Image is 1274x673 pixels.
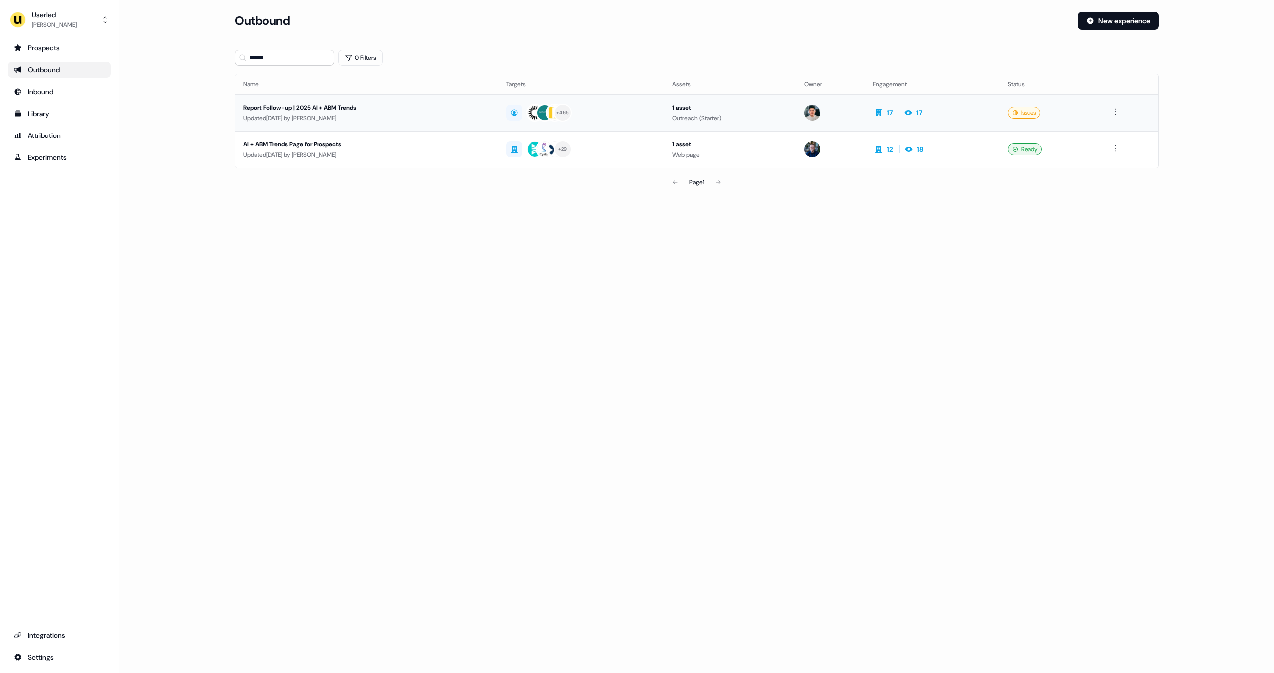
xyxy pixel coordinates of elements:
div: Integrations [14,630,105,640]
div: [PERSON_NAME] [32,20,77,30]
div: Userled [32,10,77,20]
div: 1 asset [672,103,788,113]
div: 17 [916,108,922,118]
a: Go to outbound experience [8,62,111,78]
div: Report Follow-up | 2025 AI + ABM Trends [243,103,490,113]
img: James [804,141,820,157]
th: Assets [664,74,796,94]
th: Targets [498,74,664,94]
div: Outreach (Starter) [672,113,788,123]
div: Page 1 [689,177,704,187]
div: Web page [672,150,788,160]
div: Updated [DATE] by [PERSON_NAME] [243,150,490,160]
div: 1 asset [672,139,788,149]
button: New experience [1078,12,1159,30]
a: Go to prospects [8,40,111,56]
button: Userled[PERSON_NAME] [8,8,111,32]
div: Prospects [14,43,105,53]
a: Go to templates [8,106,111,122]
button: 0 Filters [338,50,383,66]
th: Owner [796,74,865,94]
div: Library [14,109,105,119]
a: Go to Inbound [8,84,111,100]
th: Status [1000,74,1101,94]
img: Vincent [804,105,820,121]
div: Inbound [14,87,105,97]
div: + 29 [558,145,567,154]
div: 17 [887,108,893,118]
div: 12 [887,144,893,154]
a: Go to integrations [8,649,111,665]
h3: Outbound [235,13,290,28]
div: 18 [917,144,923,154]
a: Go to integrations [8,627,111,643]
div: Outbound [14,65,105,75]
a: Go to attribution [8,128,111,143]
th: Engagement [865,74,1000,94]
div: Issues [1008,107,1040,119]
th: Name [235,74,498,94]
div: Attribution [14,131,105,140]
div: Ready [1008,143,1042,155]
div: AI + ABM Trends Page for Prospects [243,139,490,149]
div: Updated [DATE] by [PERSON_NAME] [243,113,490,123]
div: Settings [14,652,105,662]
div: + 465 [556,108,569,117]
a: Go to experiments [8,149,111,165]
div: Experiments [14,152,105,162]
